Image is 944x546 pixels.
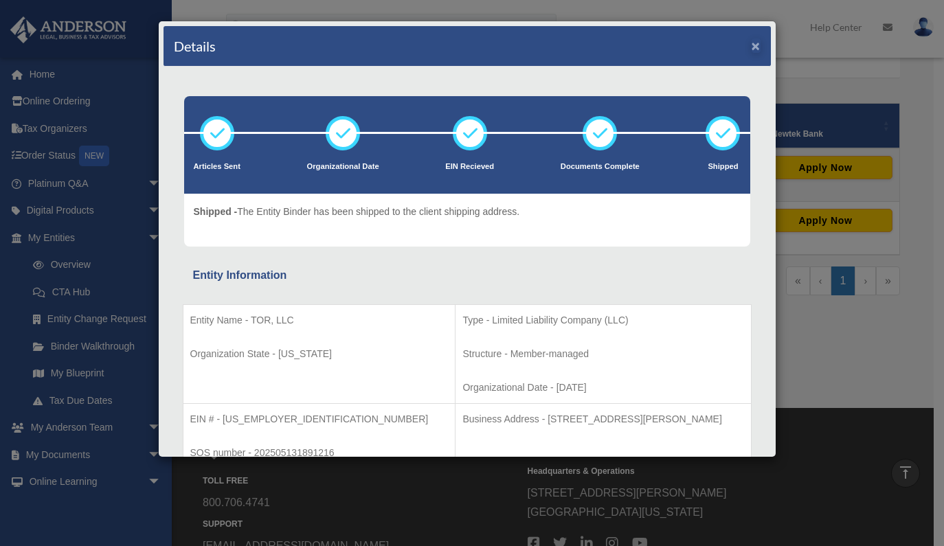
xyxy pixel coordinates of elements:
p: EIN Recieved [445,160,494,174]
button: × [752,38,761,53]
p: Organizational Date - [DATE] [462,379,743,396]
p: The Entity Binder has been shipped to the client shipping address. [194,203,520,220]
p: Structure - Member-managed [462,345,743,363]
p: SOS number - 202505131891216 [190,444,449,462]
p: Type - Limited Liability Company (LLC) [462,312,743,329]
p: Organizational Date [307,160,379,174]
p: EIN # - [US_EMPLOYER_IDENTIFICATION_NUMBER] [190,411,449,428]
div: Entity Information [193,266,741,285]
h4: Details [174,36,216,56]
p: Organization State - [US_STATE] [190,345,449,363]
p: Shipped [706,160,740,174]
p: Articles Sent [194,160,240,174]
p: Entity Name - TOR, LLC [190,312,449,329]
p: Business Address - [STREET_ADDRESS][PERSON_NAME] [462,411,743,428]
span: Shipped - [194,206,238,217]
p: Documents Complete [561,160,640,174]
